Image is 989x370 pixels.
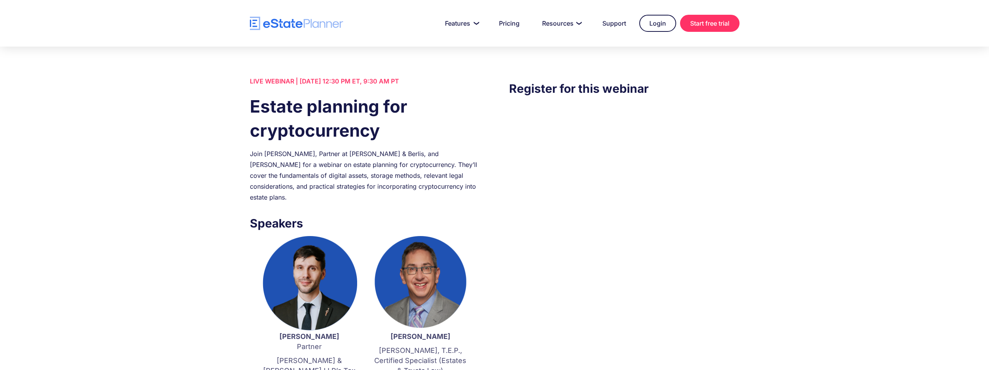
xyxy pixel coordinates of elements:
h1: Estate planning for cryptocurrency [250,94,480,142]
a: Resources [533,16,589,31]
div: Join [PERSON_NAME], Partner at [PERSON_NAME] & Berlis, and [PERSON_NAME] for a webinar on estate ... [250,148,480,203]
iframe: Form 0 [509,113,739,245]
h3: Register for this webinar [509,80,739,97]
strong: [PERSON_NAME] [391,332,450,340]
a: Start free trial [680,15,740,32]
a: Login [639,15,676,32]
a: Features [436,16,486,31]
a: home [250,17,343,30]
div: LIVE WEBINAR | [DATE] 12:30 PM ET, 9:30 AM PT [250,76,480,87]
a: Support [593,16,635,31]
a: Pricing [490,16,529,31]
p: Partner [262,332,357,352]
strong: [PERSON_NAME] [279,332,339,340]
h3: Speakers [250,214,480,232]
